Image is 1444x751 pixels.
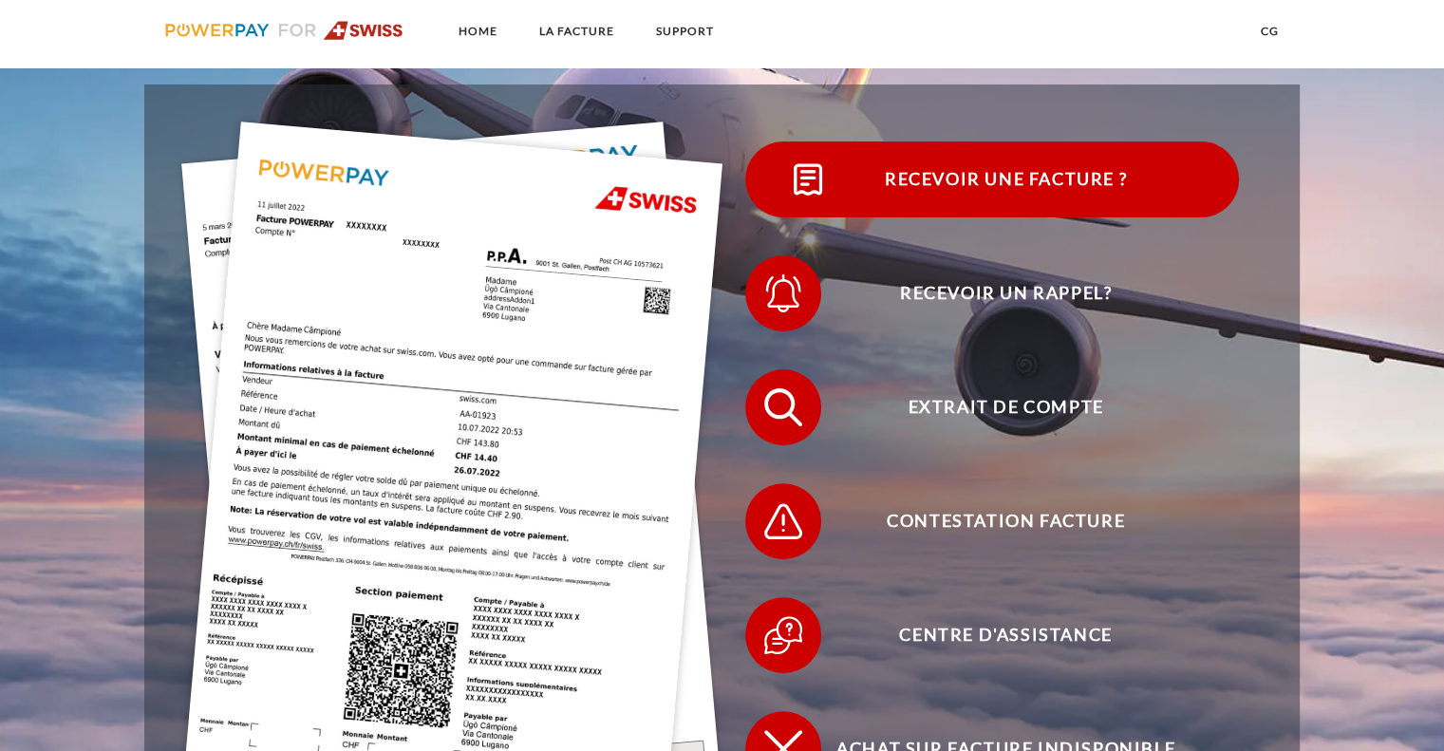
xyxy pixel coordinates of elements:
[1245,14,1295,48] a: CG
[773,255,1238,331] span: Recevoir un rappel?
[745,597,1239,673] button: Centre d'assistance
[745,369,1239,445] button: Extrait de compte
[165,21,403,40] img: logo-swiss.svg
[745,255,1239,331] button: Recevoir un rappel?
[745,141,1239,217] button: Recevoir une facture ?
[773,597,1238,673] span: Centre d'assistance
[442,14,514,48] a: Home
[773,141,1238,217] span: Recevoir une facture ?
[760,270,807,317] img: qb_bell.svg
[784,156,832,203] img: qb_bill.svg
[760,498,807,545] img: qb_warning.svg
[773,483,1238,559] span: Contestation Facture
[773,369,1238,445] span: Extrait de compte
[760,384,807,431] img: qb_search.svg
[640,14,730,48] a: SUPPORT
[523,14,630,48] a: LA FACTURE
[745,483,1239,559] button: Contestation Facture
[760,611,807,659] img: qb_help.svg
